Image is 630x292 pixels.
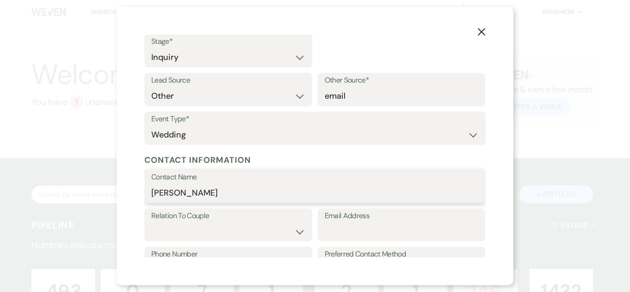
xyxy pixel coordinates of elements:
[144,153,486,167] h5: Contact Information
[151,113,479,126] label: Event Type*
[325,74,479,87] label: Other Source*
[151,35,305,48] label: Stage*
[151,209,305,223] label: Relation To Couple
[325,248,479,261] label: Preferred Contact Method
[151,248,305,261] label: Phone Number
[151,171,479,184] label: Contact Name
[151,184,479,202] input: First and Last Name
[325,209,479,223] label: Email Address
[151,74,305,87] label: Lead Source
